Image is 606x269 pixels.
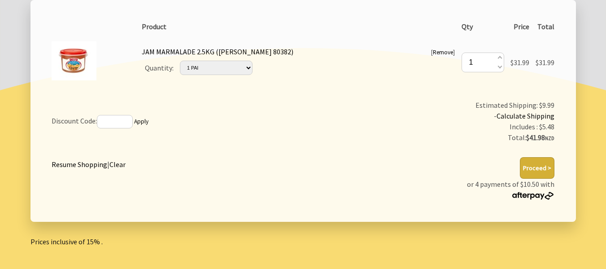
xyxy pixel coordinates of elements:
td: Discount Code: [48,97,327,147]
a: Resume Shopping [52,160,107,169]
small: [ ] [431,49,455,56]
a: Remove [433,49,453,56]
button: Proceed > [520,157,554,179]
td: $31.99 [507,35,532,89]
a: Clear [109,160,126,169]
strong: $41.98 [526,133,554,142]
input: If you have a discount code, enter it here and press 'Apply'. [97,115,133,128]
td: Quantity: [142,57,177,78]
p: Prices inclusive of 15% . [31,236,576,247]
div: Includes : $5.48 [331,121,555,132]
th: Product [139,18,458,35]
span: NZD [545,135,554,141]
a: Apply [134,118,148,125]
th: Qty [458,18,507,35]
img: Afterpay [511,192,554,200]
a: Calculate Shipping [497,111,554,120]
th: Price [507,18,532,35]
th: Total [532,18,558,35]
div: | [52,157,126,170]
div: Total: [331,132,555,144]
td: $31.99 [532,35,558,89]
a: JAM MARMALADE 2.5KG ([PERSON_NAME] 80382) [142,47,293,56]
td: Estimated Shipping: $9.99 - [327,97,558,147]
p: or 4 payments of $10.50 with [467,179,554,200]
